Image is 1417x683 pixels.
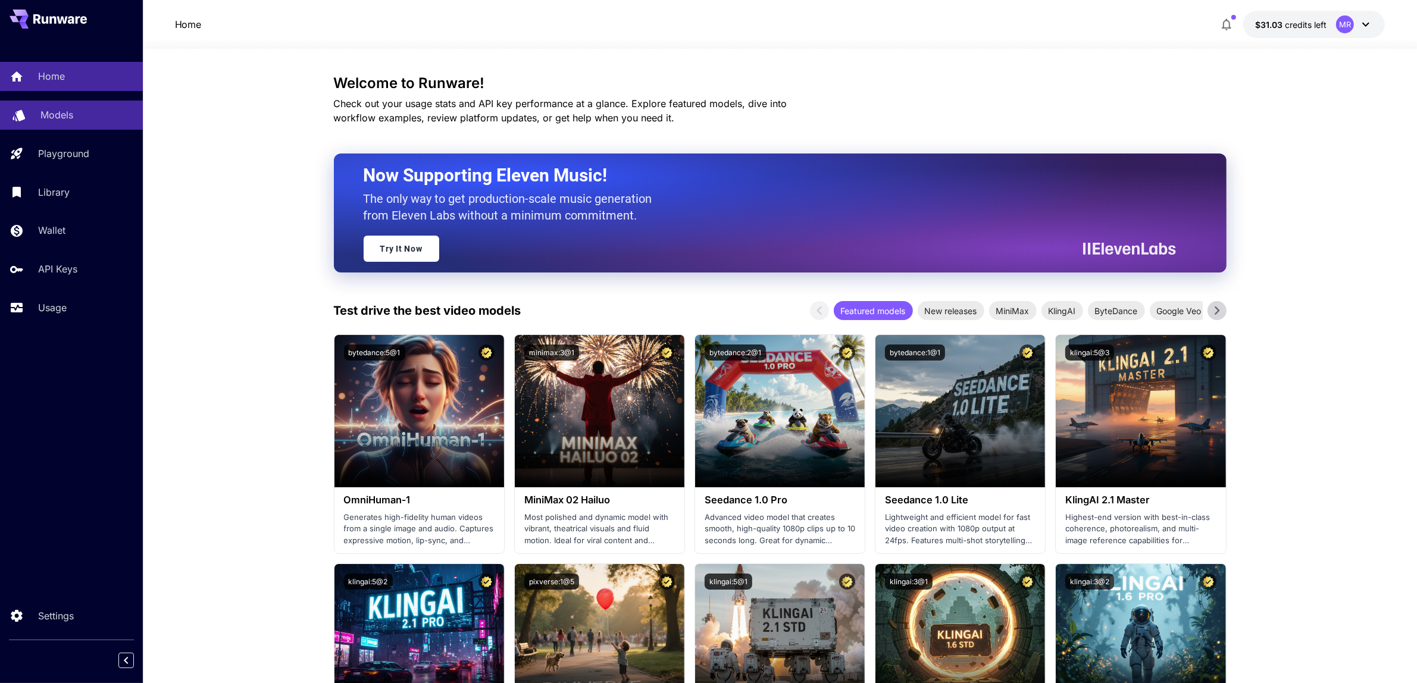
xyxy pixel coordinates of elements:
[839,574,855,590] button: Certified Model – Vetted for best performance and includes a commercial license.
[478,574,495,590] button: Certified Model – Vetted for best performance and includes a commercial license.
[334,335,504,487] img: alt
[38,262,77,276] p: API Keys
[918,305,984,317] span: New releases
[695,335,865,487] img: alt
[705,574,752,590] button: klingai:5@1
[1019,344,1036,361] button: Certified Model – Vetted for best performance and includes a commercial license.
[705,344,766,361] button: bytedance:2@1
[1065,574,1114,590] button: klingai:3@2
[38,609,74,623] p: Settings
[344,512,495,547] p: Generates high-fidelity human videos from a single image and audio. Captures expressive motion, l...
[1150,301,1209,320] div: Google Veo
[1336,15,1354,33] div: MR
[364,236,439,262] a: Try It Now
[334,302,521,319] p: Test drive the best video models
[38,185,70,199] p: Library
[524,494,675,506] h3: MiniMax 02 Hailuo
[1150,305,1209,317] span: Google Veo
[1041,305,1083,317] span: KlingAI
[1200,344,1216,361] button: Certified Model – Vetted for best performance and includes a commercial license.
[334,75,1227,92] h3: Welcome to Runware!
[1065,494,1216,506] h3: KlingAI 2.1 Master
[175,17,202,32] a: Home
[364,164,1167,187] h2: Now Supporting Eleven Music!
[659,574,675,590] button: Certified Model – Vetted for best performance and includes a commercial license.
[918,301,984,320] div: New releases
[524,574,579,590] button: pixverse:1@5
[834,305,913,317] span: Featured models
[175,17,202,32] nav: breadcrumb
[334,98,787,124] span: Check out your usage stats and API key performance at a glance. Explore featured models, dive int...
[705,494,855,506] h3: Seedance 1.0 Pro
[659,344,675,361] button: Certified Model – Vetted for best performance and includes a commercial license.
[524,512,675,547] p: Most polished and dynamic model with vibrant, theatrical visuals and fluid motion. Ideal for vira...
[38,300,67,315] p: Usage
[40,108,73,122] p: Models
[1019,574,1036,590] button: Certified Model – Vetted for best performance and includes a commercial license.
[1088,305,1145,317] span: ByteDance
[1255,18,1327,31] div: $31.03302
[885,512,1036,547] p: Lightweight and efficient model for fast video creation with 1080p output at 24fps. Features mult...
[834,301,913,320] div: Featured models
[38,223,65,237] p: Wallet
[1088,301,1145,320] div: ByteDance
[127,650,143,671] div: Collapse sidebar
[364,190,661,224] p: The only way to get production-scale music generation from Eleven Labs without a minimum commitment.
[344,344,405,361] button: bytedance:5@1
[118,653,134,668] button: Collapse sidebar
[885,494,1036,506] h3: Seedance 1.0 Lite
[1041,301,1083,320] div: KlingAI
[989,301,1037,320] div: MiniMax
[885,344,945,361] button: bytedance:1@1
[989,305,1037,317] span: MiniMax
[38,146,89,161] p: Playground
[344,574,393,590] button: klingai:5@2
[705,512,855,547] p: Advanced video model that creates smooth, high-quality 1080p clips up to 10 seconds long. Great f...
[885,574,933,590] button: klingai:3@1
[875,335,1045,487] img: alt
[1065,512,1216,547] p: Highest-end version with best-in-class coherence, photorealism, and multi-image reference capabil...
[1065,344,1114,361] button: klingai:5@3
[344,494,495,506] h3: OmniHuman‑1
[478,344,495,361] button: Certified Model – Vetted for best performance and includes a commercial license.
[1056,335,1225,487] img: alt
[1285,20,1327,30] span: credits left
[515,335,684,487] img: alt
[524,344,579,361] button: minimax:3@1
[38,69,65,83] p: Home
[1243,11,1385,38] button: $31.03302MR
[1255,20,1285,30] span: $31.03
[839,344,855,361] button: Certified Model – Vetted for best performance and includes a commercial license.
[1200,574,1216,590] button: Certified Model – Vetted for best performance and includes a commercial license.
